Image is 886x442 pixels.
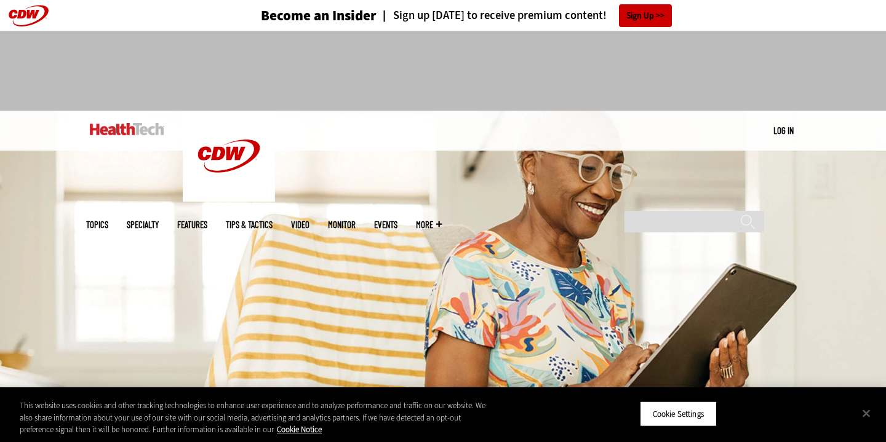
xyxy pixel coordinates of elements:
a: MonITor [328,220,356,229]
button: Close [853,400,880,427]
iframe: advertisement [219,43,667,98]
a: More information about your privacy [277,424,322,435]
span: More [416,220,442,229]
h3: Become an Insider [261,9,377,23]
img: Home [90,123,164,135]
span: Specialty [127,220,159,229]
span: Topics [86,220,108,229]
a: CDW [183,192,275,205]
a: Video [291,220,309,229]
div: This website uses cookies and other tracking technologies to enhance user experience and to analy... [20,400,487,436]
a: Become an Insider [215,9,377,23]
a: Events [374,220,397,229]
a: Log in [773,125,794,136]
img: Home [183,111,275,202]
a: Tips & Tactics [226,220,273,229]
a: Sign Up [619,4,672,27]
button: Cookie Settings [640,401,717,427]
a: Features [177,220,207,229]
div: User menu [773,124,794,137]
a: Sign up [DATE] to receive premium content! [377,10,607,22]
